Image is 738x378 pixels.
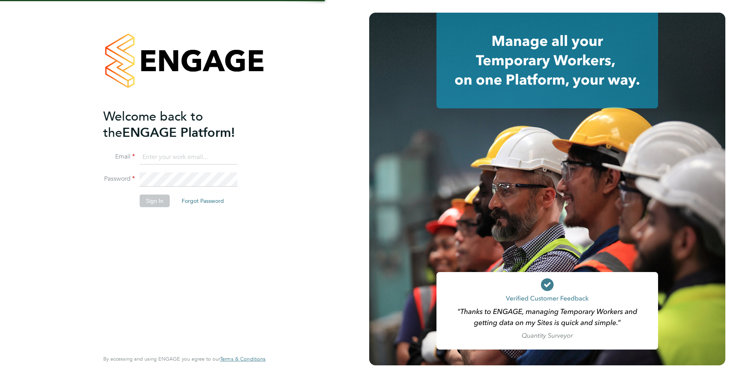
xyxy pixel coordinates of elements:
[220,356,266,362] a: Terms & Conditions
[175,195,230,207] button: Forgot Password
[103,153,135,161] label: Email
[103,355,266,362] span: By accessing and using ENGAGE you agree to our
[103,108,258,141] h2: ENGAGE Platform!
[103,109,203,140] span: Welcome back to the
[140,195,170,207] button: Sign In
[103,175,135,183] label: Password
[140,150,237,164] input: Enter your work email...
